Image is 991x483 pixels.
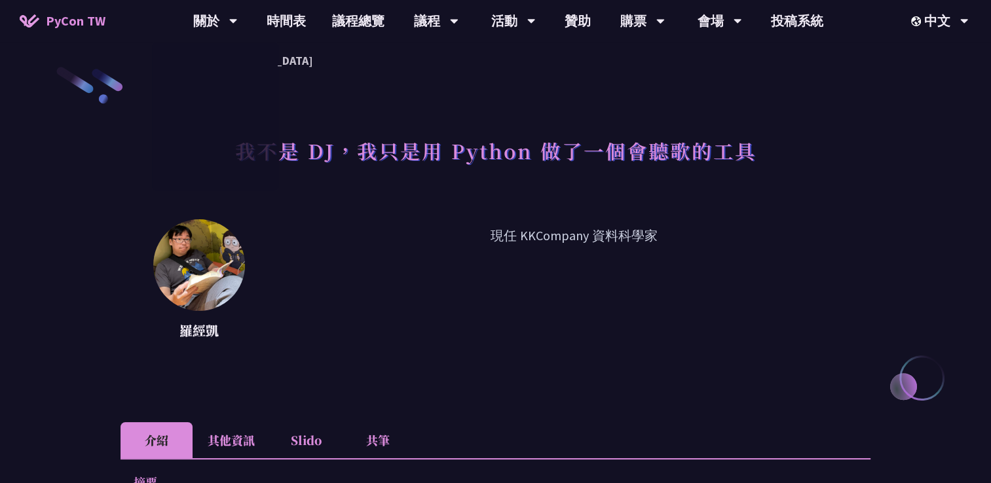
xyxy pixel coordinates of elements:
p: 現任 KKCompany 資料科學家 [278,226,870,344]
h1: 我不是 DJ，我只是用 Python 做了一個會聽歌的工具 [235,131,757,170]
li: 其他資訊 [193,422,270,458]
img: Home icon of PyCon TW 2025 [20,14,39,27]
img: Locale Icon [911,16,924,26]
img: 羅經凱 [153,219,245,311]
a: PyCon TW [7,5,119,37]
li: 介紹 [121,422,193,458]
a: PyCon [GEOGRAPHIC_DATA] [152,45,278,76]
li: 共筆 [342,422,414,458]
p: 羅經凱 [153,321,245,340]
li: Slido [270,422,342,458]
span: PyCon TW [46,11,105,31]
